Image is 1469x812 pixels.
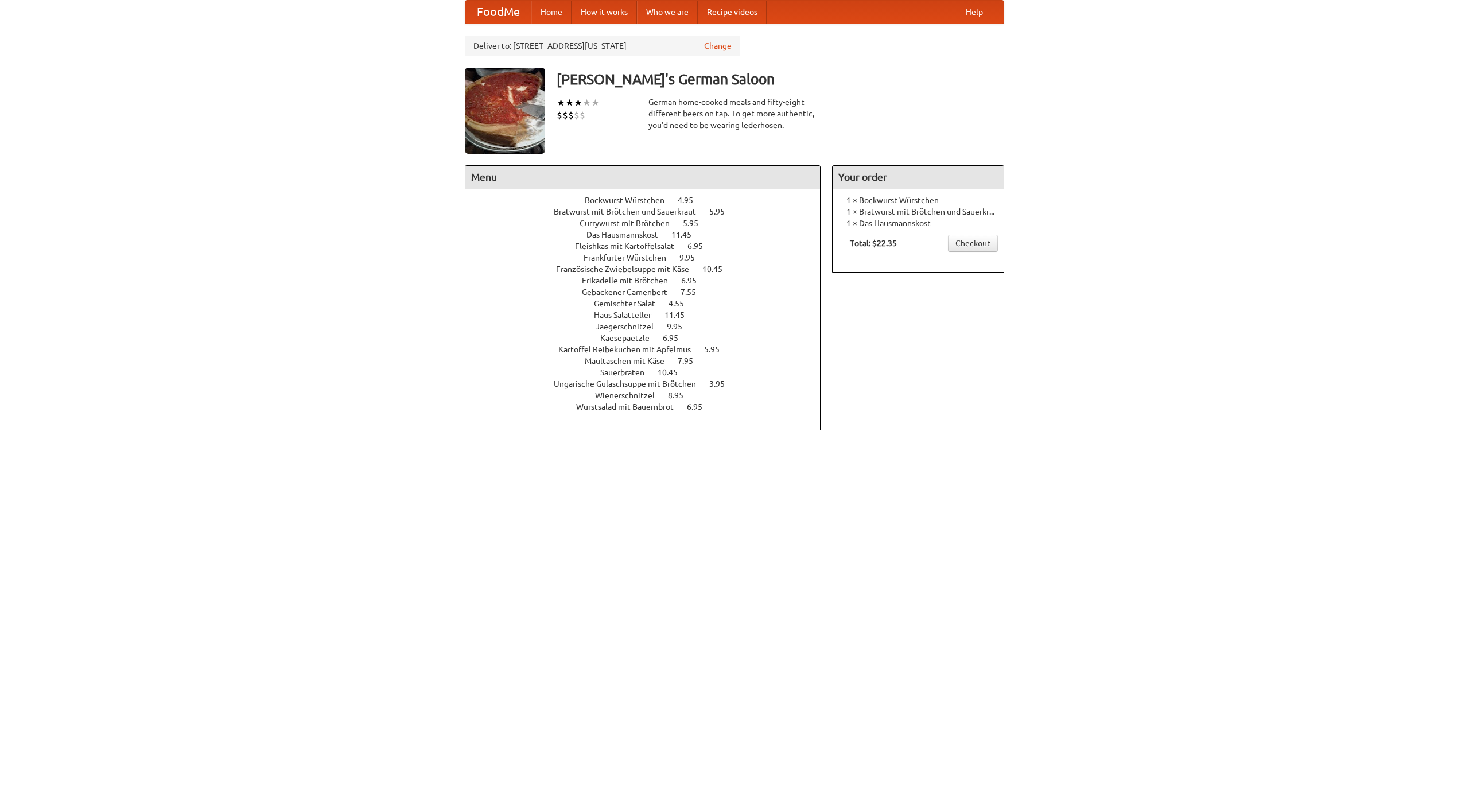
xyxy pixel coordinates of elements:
li: $ [568,109,574,122]
span: Haus Salatteller [594,310,663,320]
span: 7.55 [681,287,708,297]
a: Bratwurst mit Brötchen und Sauerkraut 5.95 [554,207,746,216]
h3: [PERSON_NAME]'s German Saloon [557,68,1004,91]
span: Maultaschen mit Käse [585,356,676,366]
a: Frikadelle mit Brötchen 6.95 [582,276,718,285]
a: Kartoffel Reibekuchen mit Apfelmus 5.95 [558,345,741,354]
a: Gemischter Salat 4.55 [594,299,705,308]
a: Recipe videos [698,1,767,24]
span: 6.95 [687,242,714,251]
a: Ungarische Gulaschsuppe mit Brötchen 3.95 [554,379,746,388]
li: $ [580,109,585,122]
a: Wienerschnitzel 8.95 [595,391,705,400]
span: 11.45 [664,310,696,320]
span: 10.45 [702,265,734,274]
span: 9.95 [667,322,694,331]
span: 11.45 [671,230,703,239]
span: Frikadelle mit Brötchen [582,276,679,285]
span: 6.95 [663,333,690,343]
li: $ [562,109,568,122]
span: Currywurst mit Brötchen [580,219,681,228]
a: Fleishkas mit Kartoffelsalat 6.95 [575,242,724,251]
a: Kaesepaetzle 6.95 [600,333,699,343]
a: Frankfurter Würstchen 9.95 [584,253,716,262]
b: Total: $22.35 [850,239,897,248]
a: Bockwurst Würstchen 4.95 [585,196,714,205]
span: 5.95 [704,345,731,354]
span: 5.95 [683,219,710,228]
a: Maultaschen mit Käse 7.95 [585,356,714,366]
li: ★ [582,96,591,109]
li: 1 × Bockwurst Würstchen [838,195,998,206]
a: Jaegerschnitzel 9.95 [596,322,704,331]
li: ★ [557,96,565,109]
img: angular.jpg [465,68,545,154]
span: 7.95 [678,356,705,366]
span: Kaesepaetzle [600,333,661,343]
div: Deliver to: [STREET_ADDRESS][US_STATE] [465,36,740,56]
span: Gemischter Salat [594,299,667,308]
li: $ [574,109,580,122]
a: Currywurst mit Brötchen 5.95 [580,219,720,228]
a: Gebackener Camenbert 7.55 [582,287,717,297]
li: ★ [591,96,600,109]
span: Frankfurter Würstchen [584,253,678,262]
span: 8.95 [668,391,695,400]
span: Kartoffel Reibekuchen mit Apfelmus [558,345,702,354]
h4: Menu [465,166,820,189]
span: 4.55 [669,299,695,308]
div: German home-cooked meals and fifty-eight different beers on tap. To get more authentic, you'd nee... [648,96,821,131]
a: Das Hausmannskost 11.45 [586,230,713,239]
span: Wurstsalad mit Bauernbrot [576,402,685,411]
span: Wienerschnitzel [595,391,666,400]
span: 5.95 [709,207,736,216]
span: 9.95 [679,253,706,262]
a: FoodMe [465,1,531,24]
a: Who we are [637,1,698,24]
span: 6.95 [681,276,708,285]
li: 1 × Das Hausmannskost [838,217,998,229]
span: Jaegerschnitzel [596,322,665,331]
span: Ungarische Gulaschsuppe mit Brötchen [554,379,708,388]
a: Sauerbraten 10.45 [600,368,699,377]
span: Sauerbraten [600,368,656,377]
a: How it works [572,1,637,24]
span: Französische Zwiebelsuppe mit Käse [556,265,701,274]
h4: Your order [833,166,1004,189]
span: Das Hausmannskost [586,230,670,239]
span: 4.95 [678,196,705,205]
span: 6.95 [687,402,714,411]
span: Bockwurst Würstchen [585,196,676,205]
span: Fleishkas mit Kartoffelsalat [575,242,686,251]
span: 10.45 [658,368,689,377]
li: ★ [565,96,574,109]
a: Wurstsalad mit Bauernbrot 6.95 [576,402,724,411]
a: Checkout [948,235,998,252]
a: Help [957,1,992,24]
li: ★ [574,96,582,109]
a: Haus Salatteller 11.45 [594,310,706,320]
a: Französische Zwiebelsuppe mit Käse 10.45 [556,265,744,274]
span: Gebackener Camenbert [582,287,679,297]
span: 3.95 [709,379,736,388]
li: $ [557,109,562,122]
li: 1 × Bratwurst mit Brötchen und Sauerkraut [838,206,998,217]
a: Home [531,1,572,24]
span: Bratwurst mit Brötchen und Sauerkraut [554,207,708,216]
a: Change [704,40,732,52]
